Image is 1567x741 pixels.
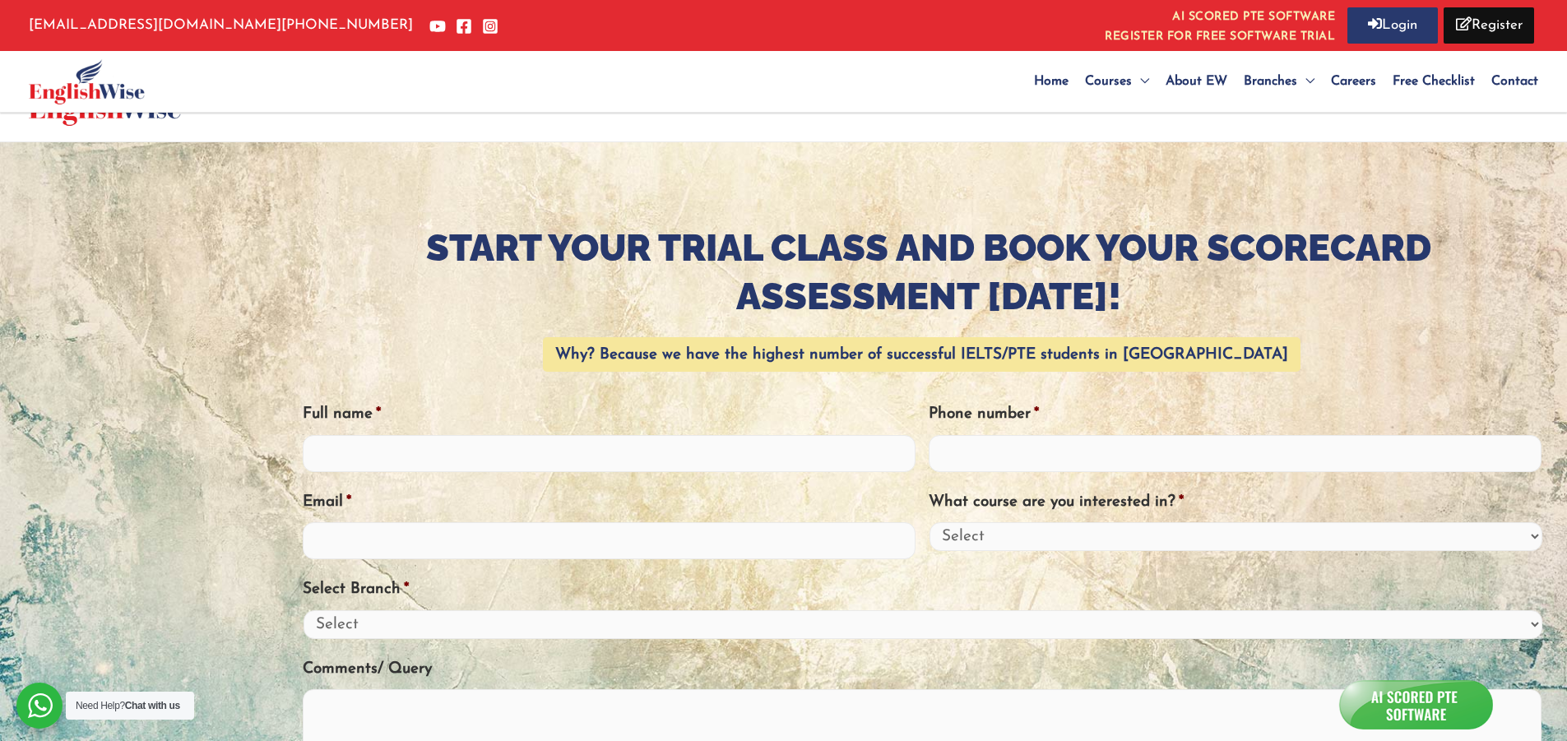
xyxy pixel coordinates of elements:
[29,59,145,104] img: English Wise
[929,405,1039,425] label: Phone number
[456,18,472,35] a: Facebook
[1157,53,1236,110] a: About EW
[76,700,180,711] span: Need Help?
[429,18,446,35] a: YouTube
[29,13,413,38] p: [PHONE_NUMBER]
[303,493,351,513] label: Email
[1483,53,1538,110] a: Contact
[1244,75,1297,88] span: Branches
[303,225,1555,321] h1: START YOUR TRIAL CLASS AND BOOK YOUR SCORECARD ASSESSMENT [DATE]!
[1166,75,1227,88] span: About EW
[1105,7,1335,27] i: AI SCORED PTE SOFTWARE
[1085,75,1132,88] span: Courses
[1077,53,1157,110] a: Courses
[303,405,381,425] label: Full name
[1331,75,1376,88] span: Careers
[482,18,498,35] a: Instagram
[929,493,1184,513] label: What course are you interested in?
[1338,679,1495,729] img: icon_a.png
[1323,53,1384,110] a: Careers
[1347,7,1438,44] a: Login
[1026,53,1538,110] nav: Site Navigation
[29,18,281,32] a: [EMAIL_ADDRESS][DOMAIN_NAME]
[1393,75,1475,88] span: Free Checklist
[1384,53,1483,110] a: Free Checklist
[543,337,1300,372] mark: Why? Because we have the highest number of successful IELTS/PTE students in [GEOGRAPHIC_DATA]
[1034,75,1069,88] span: Home
[125,700,180,711] strong: Chat with us
[1236,53,1323,110] a: Branches
[1105,7,1335,43] a: AI SCORED PTE SOFTWAREREGISTER FOR FREE SOFTWARE TRIAL
[1444,7,1534,44] a: Register
[303,660,432,680] label: Comments/ Query
[303,580,409,600] label: Select Branch
[1026,53,1077,110] a: Home
[1491,75,1538,88] span: Contact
